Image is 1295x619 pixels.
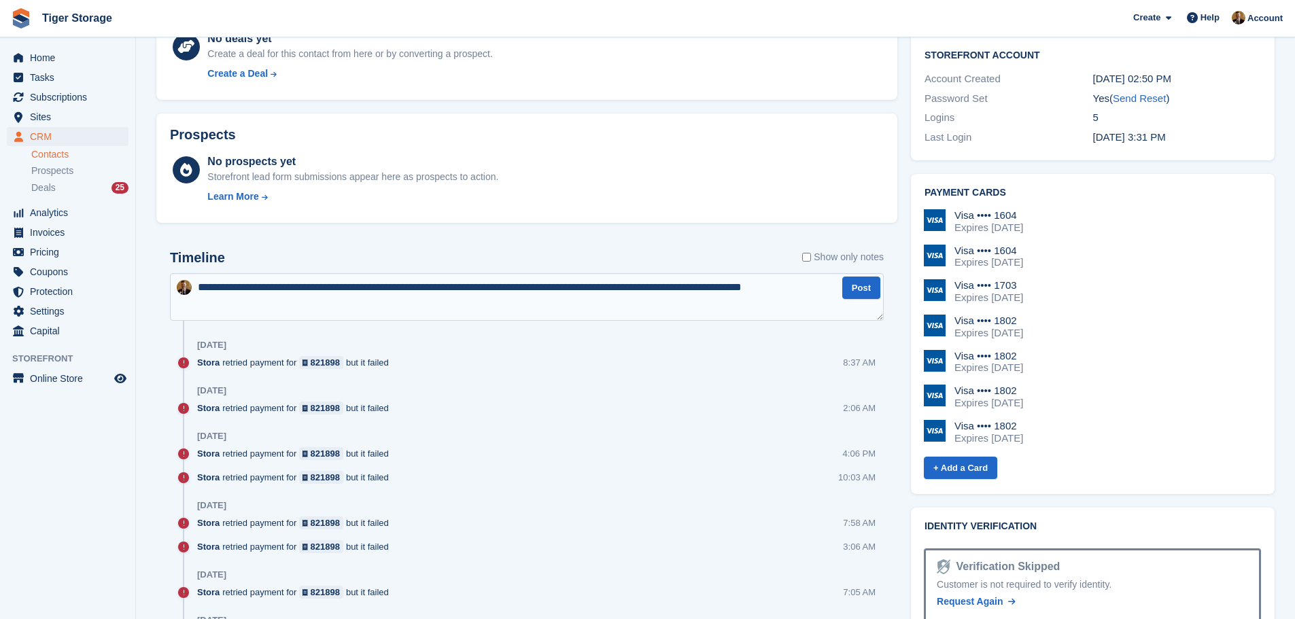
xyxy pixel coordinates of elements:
span: Subscriptions [30,88,111,107]
a: 821898 [299,586,343,599]
div: 25 [111,182,128,194]
div: retried payment for but it failed [197,447,396,460]
a: Preview store [112,370,128,387]
img: Visa Logo [924,209,946,231]
div: 3:06 AM [843,540,876,553]
span: Capital [30,321,111,340]
span: Stora [197,540,220,553]
div: Storefront lead form submissions appear here as prospects to action. [207,170,498,184]
span: Tasks [30,68,111,87]
span: Sites [30,107,111,126]
div: Create a deal for this contact from here or by converting a prospect. [207,47,492,61]
a: menu [7,88,128,107]
span: Prospects [31,164,73,177]
img: Visa Logo [924,279,946,301]
span: Storefront [12,352,135,366]
a: 821898 [299,516,343,529]
span: Stora [197,447,220,460]
div: Customer is not required to verify identity. [937,578,1248,592]
a: 821898 [299,402,343,414]
a: menu [7,48,128,67]
div: retried payment for but it failed [197,402,396,414]
span: Stora [197,471,220,484]
div: Password Set [925,91,1092,107]
a: Request Again [937,595,1016,609]
div: No prospects yet [207,154,498,170]
span: Pricing [30,243,111,262]
div: Visa •••• 1703 [954,279,1023,291]
a: 821898 [299,447,343,460]
span: Stora [197,516,220,529]
a: Contacts [31,148,128,161]
img: Adam Herbert [177,280,192,295]
div: Expires [DATE] [954,222,1023,234]
span: Deals [31,181,56,194]
div: 821898 [311,402,340,414]
div: Expires [DATE] [954,432,1023,444]
div: No deals yet [207,31,492,47]
a: menu [7,321,128,340]
img: Visa Logo [924,385,946,406]
img: Visa Logo [924,245,946,266]
a: + Add a Card [924,457,997,479]
div: [DATE] [197,340,226,351]
div: retried payment for but it failed [197,471,396,484]
div: retried payment for but it failed [197,516,396,529]
div: 821898 [311,516,340,529]
div: Visa •••• 1604 [954,245,1023,257]
div: Create a Deal [207,67,268,81]
a: 821898 [299,356,343,369]
span: Stora [197,356,220,369]
span: Protection [30,282,111,301]
input: Show only notes [802,250,811,264]
div: 10:03 AM [838,471,876,484]
a: menu [7,369,128,388]
div: Expires [DATE] [954,397,1023,409]
span: Help [1201,11,1220,24]
span: Request Again [937,596,1003,607]
span: ( ) [1109,92,1169,104]
a: menu [7,302,128,321]
div: Visa •••• 1802 [954,420,1023,432]
div: Logins [925,110,1092,126]
h2: Storefront Account [925,48,1261,61]
div: 5 [1093,110,1261,126]
div: Expires [DATE] [954,361,1023,374]
a: menu [7,262,128,281]
div: Expires [DATE] [954,291,1023,304]
div: [DATE] [197,569,226,580]
div: [DATE] [197,431,226,442]
div: 821898 [311,540,340,553]
a: menu [7,107,128,126]
div: 4:06 PM [843,447,876,460]
img: Identity Verification Ready [937,559,950,574]
div: Visa •••• 1604 [954,209,1023,222]
div: Last Login [925,130,1092,145]
span: Analytics [30,203,111,222]
div: 821898 [311,356,340,369]
span: Create [1133,11,1160,24]
div: Expires [DATE] [954,256,1023,268]
span: Online Store [30,369,111,388]
div: retried payment for but it failed [197,356,396,369]
div: Visa •••• 1802 [954,315,1023,327]
a: Learn More [207,190,498,204]
h2: Prospects [170,127,236,143]
div: Expires [DATE] [954,327,1023,339]
a: 821898 [299,471,343,484]
time: 2024-12-08 15:31:50 UTC [1093,131,1166,143]
a: Create a Deal [207,67,492,81]
img: Adam Herbert [1232,11,1245,24]
img: stora-icon-8386f47178a22dfd0bd8f6a31ec36ba5ce8667c1dd55bd0f319d3a0aa187defe.svg [11,8,31,29]
div: [DATE] [197,385,226,396]
div: Learn More [207,190,258,204]
img: Visa Logo [924,315,946,336]
label: Show only notes [802,250,884,264]
div: 8:37 AM [843,356,876,369]
div: 7:05 AM [843,586,876,599]
a: menu [7,68,128,87]
span: Account [1247,12,1283,25]
span: Home [30,48,111,67]
span: Coupons [30,262,111,281]
a: 821898 [299,540,343,553]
